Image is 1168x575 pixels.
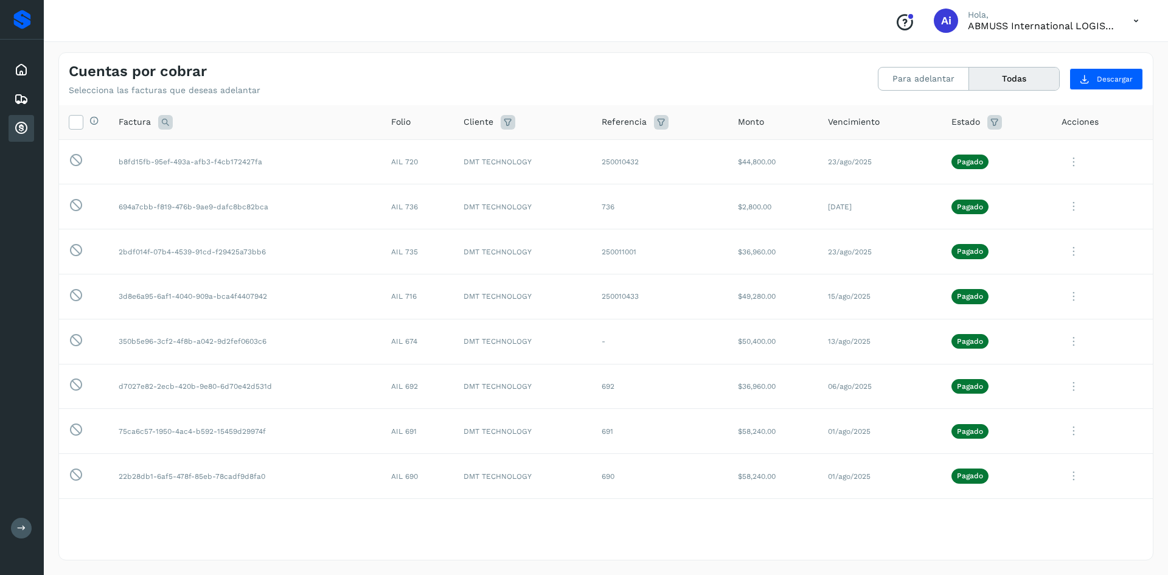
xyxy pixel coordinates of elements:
p: Pagado [957,158,983,166]
td: $58,240.00 [728,454,818,499]
td: DMT TECHNOLOGY [454,319,592,364]
td: $50,400.00 [728,319,818,364]
span: Cliente [464,116,493,128]
span: Factura [119,116,151,128]
td: DMT TECHNOLOGY [454,454,592,499]
td: [DATE] [818,498,942,543]
td: $36,960.00 [728,229,818,274]
td: 22b28db1-6af5-478f-85eb-78cadf9d8fa0 [109,454,381,499]
p: Pagado [957,337,983,346]
td: AIL 690 [381,454,454,499]
span: Vencimiento [828,116,880,128]
td: 23/ago/2025 [818,139,942,184]
td: 75ca6c57-1950-4ac4-b592-15459d29974f [109,409,381,454]
div: Inicio [9,57,34,83]
td: DMT TECHNOLOGY [454,139,592,184]
td: b8fd15fb-95ef-493a-afb3-f4cb172427fa [109,139,381,184]
span: Descargar [1097,74,1133,85]
span: Referencia [602,116,647,128]
td: DMT TECHNOLOGY [454,184,592,229]
p: Pagado [957,472,983,480]
td: $44,800.00 [728,498,818,543]
td: 01/ago/2025 [818,454,942,499]
td: 06/ago/2025 [818,364,942,409]
span: Monto [738,116,764,128]
td: 01/ago/2025 [818,409,942,454]
span: Estado [951,116,980,128]
p: Pagado [957,203,983,211]
td: DMT TECHNOLOGY [454,229,592,274]
td: 13/ago/2025 [818,319,942,364]
td: AIL 735 [381,229,454,274]
td: $44,800.00 [728,139,818,184]
td: 694a7cbb-f819-476b-9ae9-dafc8bc82bca [109,184,381,229]
td: 250010432 [592,139,728,184]
td: AIL 691 [381,409,454,454]
p: Pagado [957,247,983,256]
td: 15/ago/2025 [818,274,942,319]
td: $58,240.00 [728,409,818,454]
td: AIL 720 [381,139,454,184]
td: ed39c978-0757-4016-b075-e1649250d66b [109,498,381,543]
td: [DATE] [818,184,942,229]
td: $49,280.00 [728,274,818,319]
p: ABMUSS international LOGISTICS [968,20,1114,32]
td: 690 [592,454,728,499]
td: 624 [592,498,728,543]
td: 736 [592,184,728,229]
td: AIL 674 [381,319,454,364]
td: 250010433 [592,274,728,319]
td: 692 [592,364,728,409]
td: 3d8e6a95-6af1-4040-909a-bca4f4407942 [109,274,381,319]
td: DMT TECHNOLOGY [454,409,592,454]
td: $36,960.00 [728,364,818,409]
td: AIL 736 [381,184,454,229]
span: Folio [391,116,411,128]
p: Hola, [968,10,1114,20]
p: Pagado [957,292,983,301]
td: AIL 692 [381,364,454,409]
td: d7027e82-2ecb-420b-9e80-6d70e42d531d [109,364,381,409]
p: Selecciona las facturas que deseas adelantar [69,85,260,96]
span: Acciones [1062,116,1099,128]
p: Pagado [957,382,983,391]
td: 691 [592,409,728,454]
td: 350b5e96-3cf2-4f8b-a042-9d2fef0603c6 [109,319,381,364]
td: - [592,319,728,364]
td: AIL 716 [381,274,454,319]
button: Descargar [1069,68,1143,90]
div: Cuentas por cobrar [9,115,34,142]
td: 2bdf014f-07b4-4539-91cd-f29425a73bb6 [109,229,381,274]
td: DMT TECHNOLOGY [454,364,592,409]
p: Pagado [957,427,983,436]
td: DMT TECHNOLOGY [454,498,592,543]
td: 23/ago/2025 [818,229,942,274]
button: Para adelantar [878,68,969,90]
td: $2,800.00 [728,184,818,229]
td: AIL 624 [381,498,454,543]
button: Todas [969,68,1059,90]
td: DMT TECHNOLOGY [454,274,592,319]
div: Embarques [9,86,34,113]
h4: Cuentas por cobrar [69,63,207,80]
td: 250011001 [592,229,728,274]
